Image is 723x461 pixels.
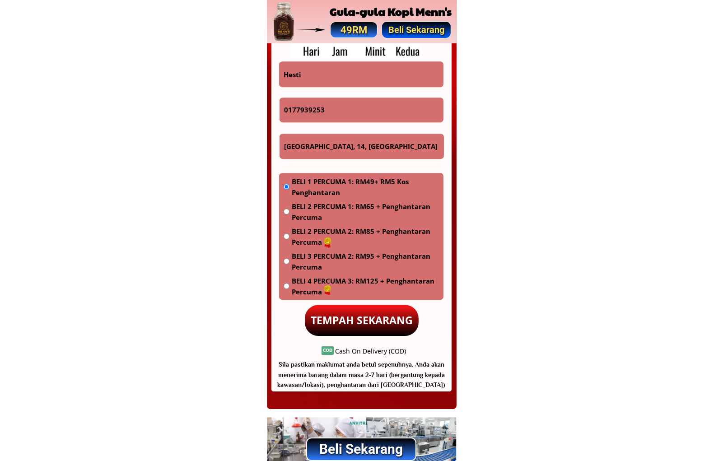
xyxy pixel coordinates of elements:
p: 49RM [331,22,377,38]
span: BELI 1 PERCUMA 1: RM49+ RM5 Kos Penghantaran [292,176,439,198]
span: BELI 4 PERCUMA 3: RM125 + Penghantaran Percuma [292,275,439,297]
input: Nama [281,61,441,87]
span: BELI 3 PERCUMA 2: RM95 + Penghantaran Percuma [292,251,439,272]
h3: COD [322,346,334,354]
input: Alamat Spesifik [282,134,442,159]
h2: Gula-gula Kopi Menn's [327,3,454,20]
p: Beli Sekarang [382,22,451,38]
span: BELI 2 PERCUMA 1: RM65 + Penghantaran Percuma [292,201,439,223]
p: Beli Sekarang [307,438,415,460]
p: TEMPAH SEKARANG [305,305,419,336]
input: Telefon [282,98,442,123]
div: Cash On Delivery (COD) [336,346,406,356]
h3: Sila pastikan maklumat anda betul sepenuhnya. Anda akan menerima barang dalam masa 2-7 hari (berg... [274,359,449,390]
span: BELI 2 PERCUMA 2: RM85 + Penghantaran Percuma [292,226,439,247]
